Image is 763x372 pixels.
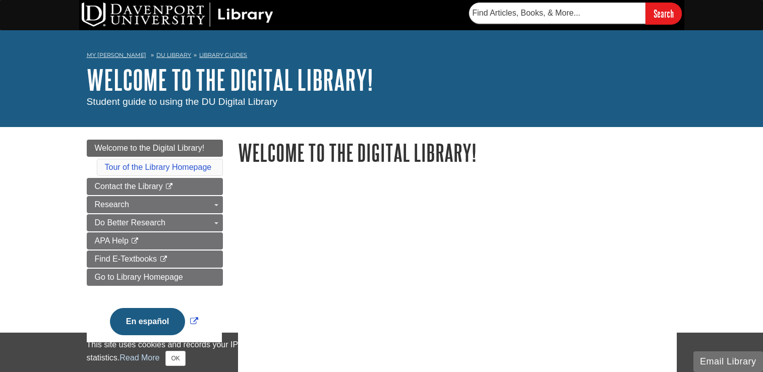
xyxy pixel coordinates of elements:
[165,183,173,190] i: This link opens in a new window
[87,196,223,213] a: Research
[87,140,223,157] a: Welcome to the Digital Library!
[131,238,139,244] i: This link opens in a new window
[95,200,129,209] span: Research
[645,3,682,24] input: Search
[87,178,223,195] a: Contact the Library
[95,144,205,152] span: Welcome to the Digital Library!
[87,232,223,250] a: APA Help
[110,308,185,335] button: En español
[82,3,273,27] img: DU Library
[87,140,223,352] div: Guide Page Menu
[95,273,183,281] span: Go to Library Homepage
[469,3,682,24] form: Searches DU Library's articles, books, and more
[87,96,278,107] span: Student guide to using the DU Digital Library
[693,351,763,372] button: Email Library
[199,51,247,58] a: Library Guides
[87,51,146,59] a: My [PERSON_NAME]
[156,51,191,58] a: DU Library
[87,48,677,65] nav: breadcrumb
[159,256,168,263] i: This link opens in a new window
[95,255,157,263] span: Find E-Textbooks
[107,317,201,326] a: Link opens in new window
[105,163,212,171] a: Tour of the Library Homepage
[87,64,373,95] a: Welcome to the Digital Library!
[87,251,223,268] a: Find E-Textbooks
[469,3,645,24] input: Find Articles, Books, & More...
[87,214,223,231] a: Do Better Research
[95,236,129,245] span: APA Help
[95,218,166,227] span: Do Better Research
[95,182,163,191] span: Contact the Library
[87,269,223,286] a: Go to Library Homepage
[238,140,677,165] h1: Welcome to the Digital Library!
